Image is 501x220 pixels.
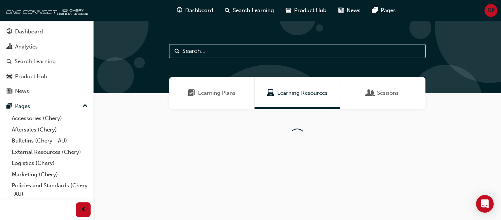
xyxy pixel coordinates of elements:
span: guage-icon [7,29,12,35]
span: up-icon [83,101,88,111]
span: pages-icon [372,6,378,15]
img: oneconnect [4,3,88,18]
a: news-iconNews [332,3,366,18]
span: News [347,6,361,15]
div: Analytics [15,43,38,51]
a: Analytics [3,40,91,54]
button: DashboardAnalyticsSearch LearningProduct HubNews [3,24,91,100]
span: search-icon [7,58,12,65]
a: External Resources (Chery) [9,147,91,158]
a: News [3,84,91,98]
div: Search Learning [15,57,56,66]
span: search-icon [225,6,230,15]
span: chart-icon [7,44,12,50]
span: Dashboard [185,6,213,15]
span: Search [175,47,180,55]
a: pages-iconPages [366,3,402,18]
span: pages-icon [7,103,12,110]
a: Dashboard [3,25,91,39]
button: DP [484,4,497,17]
span: prev-icon [81,205,86,214]
span: guage-icon [177,6,182,15]
div: Product Hub [15,72,47,81]
a: search-iconSearch Learning [219,3,280,18]
span: news-icon [338,6,344,15]
a: Learning PlansLearning Plans [169,77,255,109]
a: guage-iconDashboard [171,3,219,18]
span: car-icon [286,6,291,15]
a: Bulletins (Chery - AU) [9,135,91,147]
a: Policies and Standards (Chery -AU) [9,180,91,199]
a: Search Learning [3,55,91,68]
span: news-icon [7,88,12,95]
button: Pages [3,100,91,113]
span: DP [487,6,495,15]
a: Product Hub [3,70,91,83]
a: Learning ResourcesLearning Resources [255,77,340,109]
span: Learning Resources [277,89,328,97]
span: Learning Plans [188,89,195,97]
span: Sessions [377,89,399,97]
a: Logistics (Chery) [9,158,91,169]
div: Open Intercom Messenger [476,195,494,213]
a: Aftersales (Chery) [9,124,91,136]
span: Learning Plans [198,89,235,97]
span: car-icon [7,73,12,80]
div: Dashboard [15,28,43,36]
input: Search... [169,44,426,58]
span: Search Learning [233,6,274,15]
div: Pages [15,102,30,111]
span: Learning Resources [267,89,274,97]
div: News [15,87,29,95]
span: Sessions [367,89,374,97]
a: Accessories (Chery) [9,113,91,124]
a: car-iconProduct Hub [280,3,332,18]
a: Marketing (Chery) [9,169,91,180]
span: Product Hub [294,6,326,15]
a: SessionsSessions [340,77,425,109]
span: Pages [381,6,396,15]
